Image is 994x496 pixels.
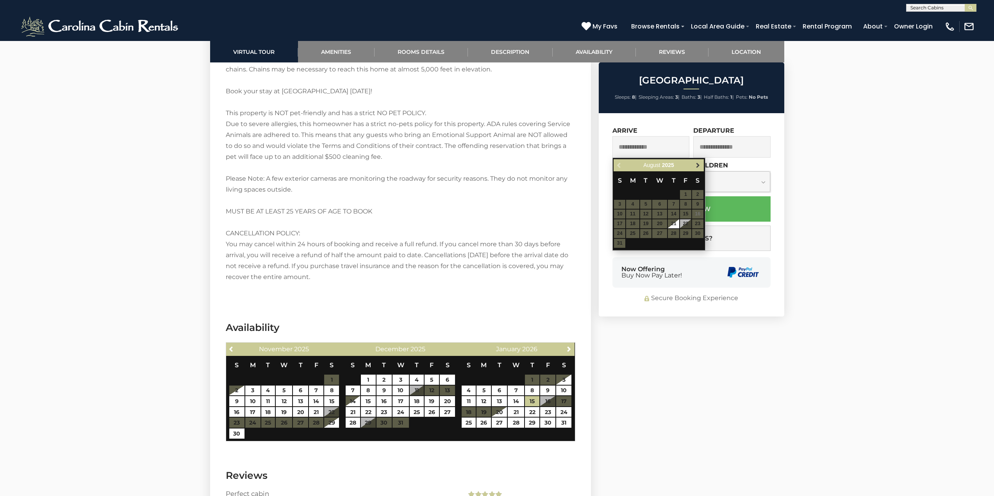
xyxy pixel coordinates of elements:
[446,361,450,369] span: Saturday
[410,345,425,353] span: 2025
[630,177,636,184] span: Monday
[382,361,386,369] span: Tuesday
[227,344,237,354] a: Previous
[346,386,360,396] a: 7
[639,92,680,102] li: |
[245,407,261,417] a: 17
[492,386,507,396] a: 6
[556,407,571,417] a: 24
[226,469,575,482] h3: Reviews
[462,386,476,396] a: 4
[672,177,676,184] span: Thursday
[508,386,524,396] a: 7
[662,162,674,168] span: 2025
[346,396,360,406] a: 14
[627,20,683,33] a: Browse Rentals
[476,386,491,396] a: 5
[508,396,524,406] a: 14
[276,396,292,406] a: 12
[261,386,275,396] a: 4
[530,361,534,369] span: Thursday
[615,92,637,102] li: |
[615,94,631,100] span: Sleeps:
[592,21,617,31] span: My Favs
[749,94,768,100] strong: No Pets
[210,41,298,62] a: Virtual Tour
[944,21,955,32] img: phone-regular-white.png
[540,407,555,417] a: 23
[752,20,795,33] a: Real Estate
[365,361,371,369] span: Monday
[492,407,507,417] a: 20
[564,344,574,354] a: Next
[696,177,700,184] span: Saturday
[361,375,375,385] a: 1
[293,396,308,406] a: 13
[346,407,360,417] a: 21
[693,127,734,134] label: Departure
[612,294,771,303] div: Secure Booking Experience
[314,361,318,369] span: Friday
[276,407,292,417] a: 19
[508,418,524,428] a: 28
[229,396,244,406] a: 9
[643,162,660,168] span: August
[492,418,507,428] a: 27
[377,396,392,406] a: 16
[859,20,887,33] a: About
[525,396,539,406] a: 15
[229,386,244,396] a: 2
[522,345,537,353] span: 2026
[397,361,404,369] span: Wednesday
[346,418,360,428] a: 28
[361,396,375,406] a: 15
[245,386,261,396] a: 3
[229,407,244,417] a: 16
[20,15,182,38] img: White-1-2.png
[799,20,856,33] a: Rental Program
[621,272,682,279] span: Buy Now Pay Later!
[492,396,507,406] a: 13
[467,361,471,369] span: Sunday
[440,375,455,385] a: 6
[508,407,524,417] a: 21
[644,177,648,184] span: Tuesday
[556,375,571,385] a: 3
[675,94,678,100] strong: 3
[556,418,571,428] a: 31
[361,407,375,417] a: 22
[668,219,679,228] a: 21
[299,361,303,369] span: Thursday
[410,396,424,406] a: 18
[377,386,392,396] a: 9
[621,266,682,279] div: Now Offering
[736,94,748,100] span: Pets:
[261,407,275,417] a: 18
[228,346,235,352] span: Previous
[693,162,728,169] label: Children
[226,321,575,334] h3: Availability
[425,396,439,406] a: 19
[462,418,476,428] a: 25
[496,345,521,353] span: January
[430,361,434,369] span: Friday
[468,41,553,62] a: Description
[393,386,409,396] a: 10
[250,361,256,369] span: Monday
[259,345,293,353] span: November
[612,127,637,134] label: Arrive
[293,407,308,417] a: 20
[540,418,555,428] a: 30
[525,418,539,428] a: 29
[229,428,244,439] a: 30
[245,396,261,406] a: 10
[309,386,323,396] a: 7
[293,386,308,396] a: 6
[498,361,501,369] span: Tuesday
[682,92,702,102] li: |
[410,407,424,417] a: 25
[324,386,339,396] a: 8
[636,41,708,62] a: Reviews
[708,41,784,62] a: Location
[377,407,392,417] a: 23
